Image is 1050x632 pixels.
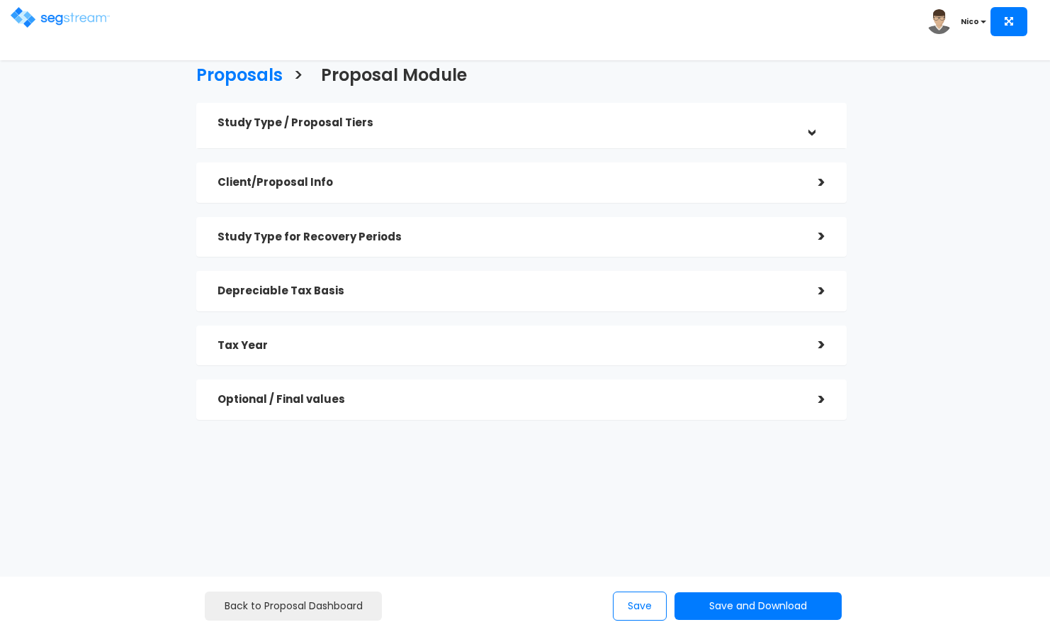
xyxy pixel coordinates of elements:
div: > [797,172,825,194]
b: Nico [961,16,979,27]
h3: Proposals [196,66,283,88]
a: Proposals [186,52,283,95]
h3: Proposal Module [321,66,467,88]
button: Save [613,592,667,621]
img: avatar.png [927,9,952,34]
h5: Study Type for Recovery Periods [218,231,798,243]
h5: Study Type / Proposal Tiers [218,117,798,129]
div: > [797,389,825,411]
h3: > [293,66,303,88]
h5: Client/Proposal Info [218,177,798,189]
div: > [801,109,823,137]
div: > [797,334,825,356]
button: Save and Download [674,592,842,620]
h5: Tax Year [218,340,798,352]
div: > [797,280,825,302]
h5: Optional / Final values [218,394,798,406]
img: logo.png [11,7,110,28]
a: Back to Proposal Dashboard [205,592,382,621]
h5: Depreciable Tax Basis [218,285,798,297]
div: > [797,226,825,248]
a: Proposal Module [310,52,467,95]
